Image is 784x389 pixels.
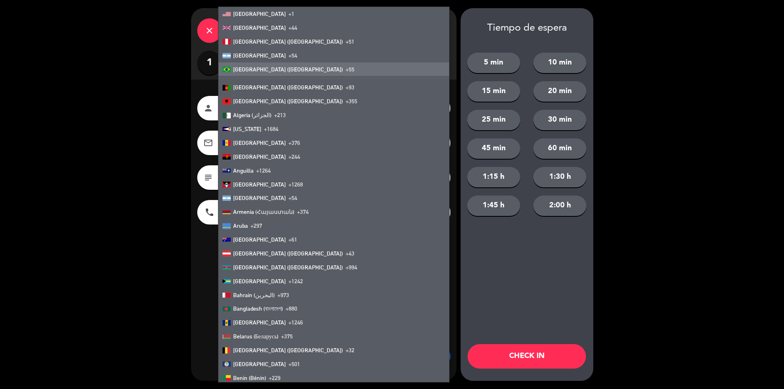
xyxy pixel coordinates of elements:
[274,112,286,118] span: +213
[345,38,354,45] span: +51
[345,84,354,91] span: +93
[288,24,297,31] span: +44
[233,181,286,188] span: [GEOGRAPHIC_DATA]
[233,84,343,91] span: [GEOGRAPHIC_DATA] (‫[GEOGRAPHIC_DATA]‬‎)
[467,81,520,102] button: 15 min
[264,126,278,132] span: +1684
[533,196,586,216] button: 2:00 h
[288,361,300,367] span: +501
[205,207,214,217] i: phone
[233,167,254,174] span: Anguilla
[233,236,286,243] span: [GEOGRAPHIC_DATA]
[345,347,354,353] span: +32
[269,375,281,381] span: +229
[233,153,286,160] span: [GEOGRAPHIC_DATA]
[468,344,586,369] button: CHECK IN
[233,347,343,353] span: [GEOGRAPHIC_DATA] ([GEOGRAPHIC_DATA])
[233,375,266,381] span: Benin (Bénin)
[233,126,261,132] span: [US_STATE]
[203,173,213,182] i: subject
[345,66,354,73] span: +55
[203,103,213,113] i: person
[233,24,286,31] span: [GEOGRAPHIC_DATA]
[233,52,286,59] span: [GEOGRAPHIC_DATA]
[288,11,294,17] span: +1
[233,66,343,73] span: [GEOGRAPHIC_DATA] ([GEOGRAPHIC_DATA])
[277,292,289,298] span: +973
[233,38,343,45] span: [GEOGRAPHIC_DATA] ([GEOGRAPHIC_DATA])
[285,305,297,312] span: +880
[533,167,586,187] button: 1:30 h
[345,250,354,257] span: +43
[233,222,248,229] span: Aruba
[533,110,586,130] button: 30 min
[233,98,343,104] span: [GEOGRAPHIC_DATA] ([GEOGRAPHIC_DATA])
[233,264,343,271] span: [GEOGRAPHIC_DATA] ([GEOGRAPHIC_DATA])
[461,22,593,34] div: Tiempo de espera
[233,305,283,312] span: Bangladesh (বাংলাদেশ)
[288,319,303,326] span: +1246
[233,278,286,285] span: [GEOGRAPHIC_DATA]
[288,195,297,201] span: +54
[467,110,520,130] button: 25 min
[467,138,520,159] button: 45 min
[533,53,586,73] button: 10 min
[233,250,343,257] span: [GEOGRAPHIC_DATA] ([GEOGRAPHIC_DATA])
[233,140,286,146] span: [GEOGRAPHIC_DATA]
[281,333,293,340] span: +375
[345,264,357,271] span: +994
[467,167,520,187] button: 1:15 h
[203,138,213,148] i: email
[288,278,303,285] span: +1242
[288,52,297,59] span: +54
[297,209,309,215] span: +374
[233,209,294,215] span: Armenia (Հայաստան)
[288,236,297,243] span: +61
[233,292,275,298] span: Bahrain (‫البحرين‬‎)
[250,222,262,229] span: +297
[233,333,279,340] span: Belarus (Беларусь)
[467,53,520,73] button: 5 min
[345,98,357,104] span: +355
[197,51,222,75] label: 1
[233,11,286,17] span: [GEOGRAPHIC_DATA]
[533,81,586,102] button: 20 min
[288,140,300,146] span: +376
[233,195,286,201] span: [GEOGRAPHIC_DATA]
[191,8,457,51] div: Indique cantidad de clientes
[205,26,214,36] i: close
[533,138,586,159] button: 60 min
[256,167,271,174] span: +1264
[233,361,286,367] span: [GEOGRAPHIC_DATA]
[233,112,272,118] span: Algeria (‫الجزائر‬‎)
[288,153,300,160] span: +244
[233,319,286,326] span: [GEOGRAPHIC_DATA]
[288,181,303,188] span: +1268
[467,196,520,216] button: 1:45 h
